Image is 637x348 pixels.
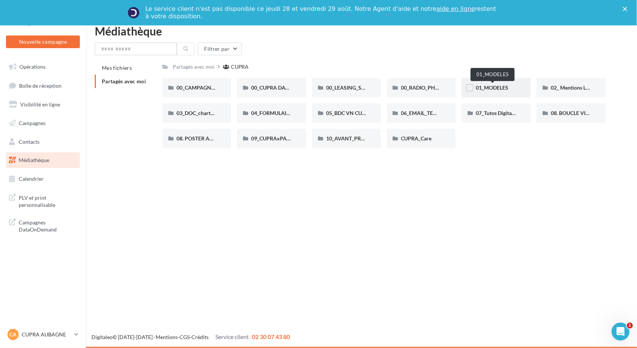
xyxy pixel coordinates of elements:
span: 00_CAMPAGNE_SEPTEMBRE [177,84,246,91]
a: Opérations [4,59,81,75]
p: CUPRA AUBAGNE [22,331,71,338]
button: Nouvelle campagne [6,35,80,48]
div: 01_MODELES [471,68,515,81]
span: 00_RADIO_PHEV [401,84,442,91]
span: Mes fichiers [102,65,132,71]
div: Fermer [623,7,630,11]
span: 06_EMAIL_TEMPLATE HTML CUPRA [401,110,488,116]
span: Campagnes [19,120,46,126]
a: Digitaleo [91,334,113,340]
div: Médiathèque [95,25,628,37]
span: Opérations [19,63,46,70]
a: Mentions [156,334,178,340]
iframe: Intercom live chat [612,323,630,341]
a: PLV et print personnalisable [4,190,81,212]
span: 05_BDC VN CUPRA [326,110,372,116]
a: Médiathèque [4,152,81,168]
a: Campagnes DataOnDemand [4,214,81,236]
span: Médiathèque [19,157,49,163]
span: 08. POSTER ADEME [177,135,224,142]
span: 01_MODELES [476,84,508,91]
span: © [DATE]-[DATE] - - - [91,334,290,340]
span: 02 30 07 43 80 [252,333,290,340]
span: 00_LEASING_SOCIAL_ÉLECTRIQUE [326,84,409,91]
span: 07_Tutos Digitaleo [476,110,519,116]
span: 09_CUPRAxPADEL [251,135,296,142]
span: Service client [215,333,249,340]
a: Calendrier [4,171,81,187]
span: 04_FORMULAIRE DES DEMANDES CRÉATIVES [251,110,362,116]
a: Visibilité en ligne [4,97,81,112]
span: CUPRA_Care [401,135,432,142]
span: Campagnes DataOnDemand [19,217,77,233]
a: Campagnes [4,115,81,131]
span: 10_AVANT_PREMIÈRES_CUPRA (VENTES PRIVEES) [326,135,448,142]
span: Contacts [19,138,40,145]
span: 03_DOC_charte graphique et GUIDELINES [177,110,274,116]
span: Calendrier [19,175,44,182]
a: Crédits [191,334,209,340]
span: 02_ Mentions Légales [551,84,600,91]
img: Profile image for Service-Client [128,7,140,19]
a: CA CUPRA AUBAGNE [6,327,80,342]
span: Partagés avec moi [102,78,146,84]
span: 1 [627,323,633,329]
div: Partagés avec moi [173,63,215,71]
div: Le service client n'est pas disponible ce jeudi 28 et vendredi 29 août. Notre Agent d'aide et not... [146,5,498,20]
a: Boîte de réception [4,78,81,94]
span: 00_CUPRA DAYS (JPO) [251,84,305,91]
div: CUPRA [231,63,249,71]
span: PLV et print personnalisable [19,193,77,209]
a: Contacts [4,134,81,150]
span: CA [10,331,17,338]
span: Boîte de réception [19,82,62,88]
a: aide en ligne [436,5,475,12]
span: Visibilité en ligne [20,101,60,108]
button: Filtrer par [198,43,242,55]
a: CGS [179,334,190,340]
